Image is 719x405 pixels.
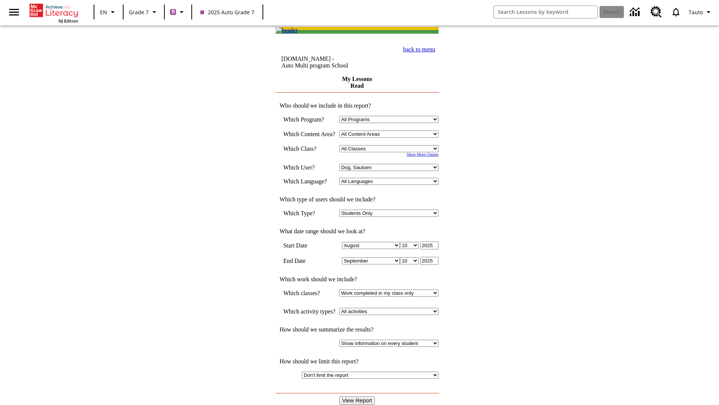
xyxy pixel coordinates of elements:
[494,6,597,18] input: search field
[276,196,439,203] td: Which type of users should we include?
[407,152,439,156] a: Show More Classes
[276,27,298,34] img: header
[97,5,121,19] button: Language: EN, Select a language
[689,8,703,16] span: Tauto
[342,76,372,89] a: My Lessons Read
[666,2,686,22] a: Notifications
[281,62,348,69] nobr: Auto Multi program School
[172,7,175,16] span: B
[3,1,25,23] button: Open side menu
[283,308,336,315] td: Which activity types?
[167,5,189,19] button: Boost Class color is purple. Change class color
[339,396,375,405] input: View Report
[625,2,646,22] a: Data Center
[646,2,666,22] a: Resource Center, Will open in new tab
[283,164,336,171] td: Which User?
[283,178,336,185] td: Which Language?
[283,289,336,297] td: Which classes?
[686,5,716,19] button: Profile/Settings
[276,358,439,365] td: How should we limit this report?
[283,241,336,249] td: Start Date
[283,131,335,137] nobr: Which Content Area?
[276,276,439,283] td: Which work should we include?
[283,116,336,123] td: Which Program?
[200,8,254,16] span: 2025 Auto Grade 7
[281,55,376,69] td: [DOMAIN_NAME] -
[276,228,439,235] td: What date range should we look at?
[126,5,162,19] button: Grade: Grade 7, Select a grade
[283,210,336,217] td: Which Type?
[283,257,336,265] td: End Date
[58,18,78,24] span: NJ Edition
[100,8,107,16] span: EN
[276,326,439,333] td: How should we summarize the results?
[283,145,336,152] td: Which Class?
[403,46,435,52] a: back to menu
[276,102,439,109] td: Who should we include in this report?
[129,8,149,16] span: Grade 7
[30,2,78,24] div: Home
